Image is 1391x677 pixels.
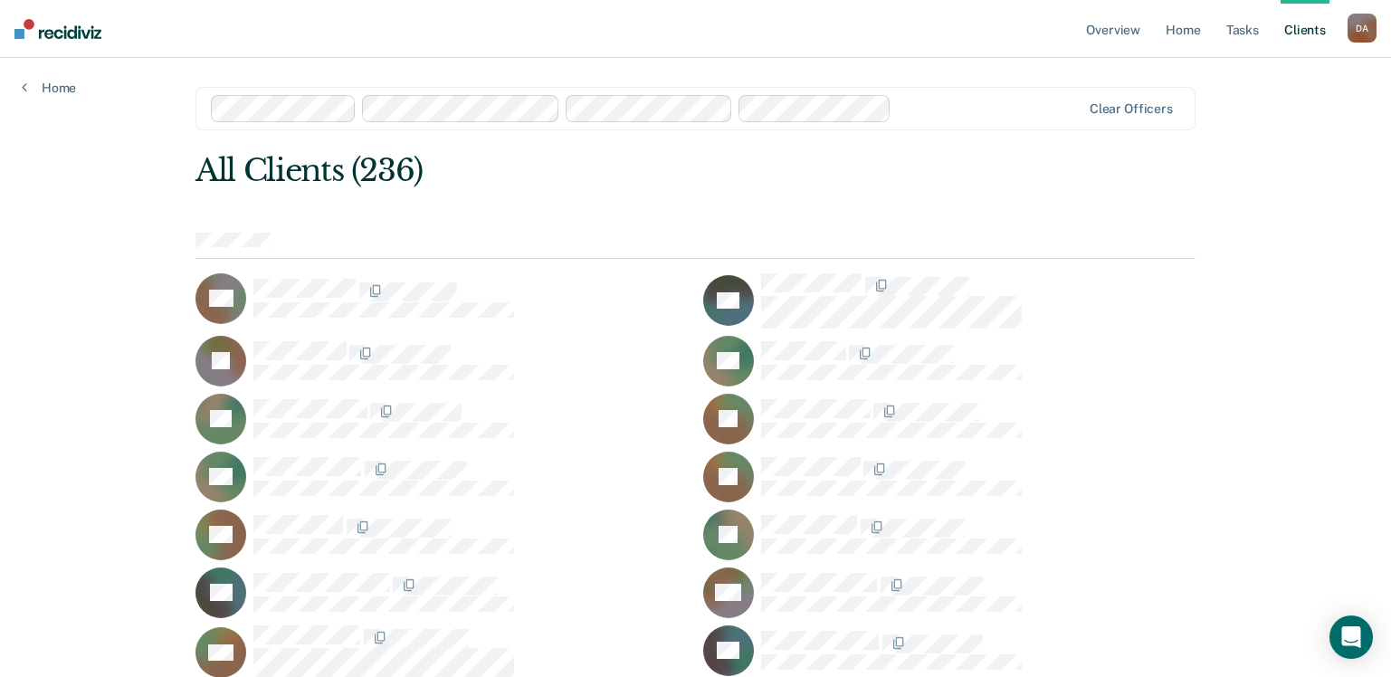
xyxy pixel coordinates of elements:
[1329,615,1373,659] div: Open Intercom Messenger
[1090,101,1173,117] div: Clear officers
[22,80,76,96] a: Home
[195,152,996,189] div: All Clients (236)
[14,19,101,39] img: Recidiviz
[1348,14,1377,43] div: D A
[1348,14,1377,43] button: DA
